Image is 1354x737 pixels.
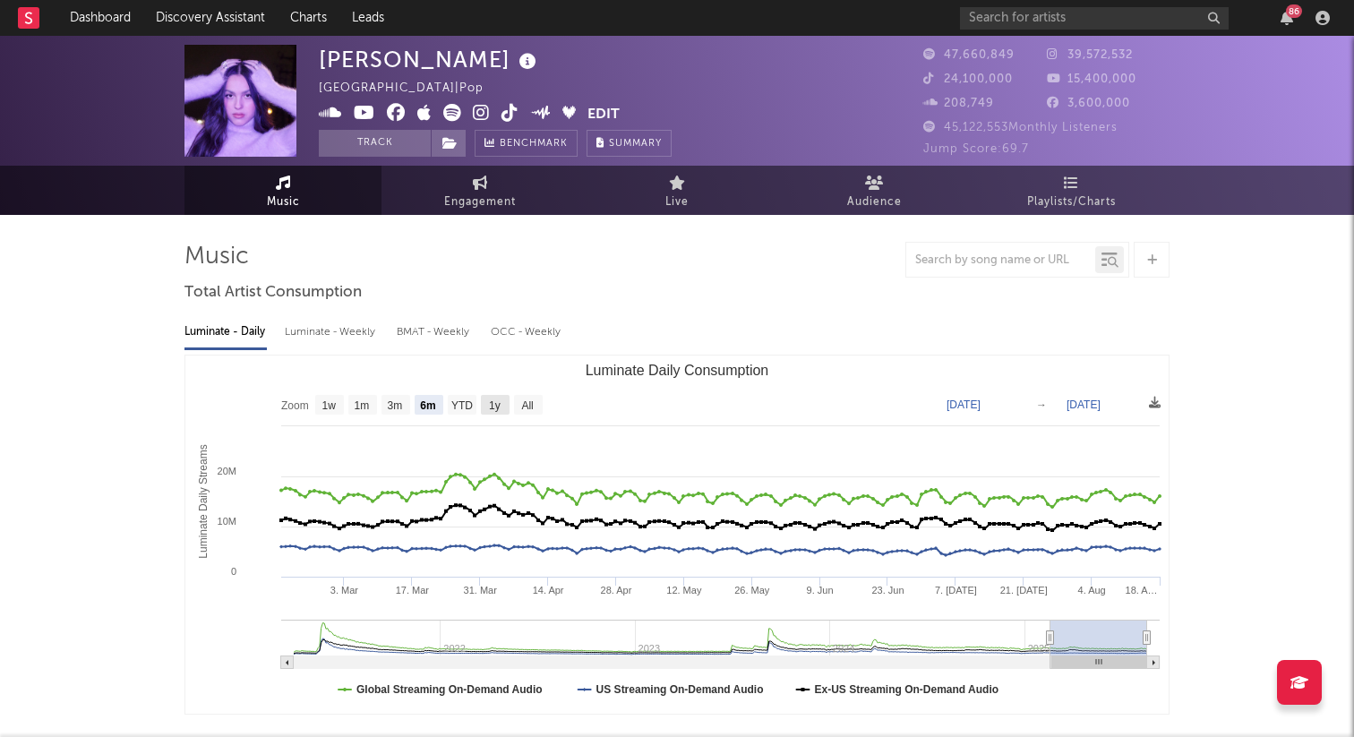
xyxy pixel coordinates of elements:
[871,585,904,596] text: 23. Jun
[1047,98,1130,109] span: 3,600,000
[397,317,473,347] div: BMAT - Weekly
[923,143,1029,155] span: Jump Score: 69.7
[197,444,210,558] text: Luminate Daily Streams
[596,683,764,696] text: US Streaming On-Demand Audio
[355,399,370,412] text: 1m
[1286,4,1302,18] div: 86
[184,166,381,215] a: Music
[1126,585,1158,596] text: 18. A…
[322,399,337,412] text: 1w
[319,130,431,157] button: Track
[1036,398,1047,411] text: →
[807,585,834,596] text: 9. Jun
[734,585,770,596] text: 26. May
[587,130,672,157] button: Summary
[923,73,1013,85] span: 24,100,000
[231,566,236,577] text: 0
[906,253,1095,268] input: Search by song name or URL
[533,585,564,596] text: 14. Apr
[319,78,504,99] div: [GEOGRAPHIC_DATA] | Pop
[1281,11,1293,25] button: 86
[420,399,435,412] text: 6m
[847,192,902,213] span: Audience
[218,516,236,527] text: 10M
[776,166,973,215] a: Audience
[451,399,473,412] text: YTD
[935,585,977,596] text: 7. [DATE]
[475,130,578,157] a: Benchmark
[923,49,1015,61] span: 47,660,849
[330,585,359,596] text: 3. Mar
[815,683,999,696] text: Ex-US Streaming On-Demand Audio
[281,399,309,412] text: Zoom
[489,399,501,412] text: 1y
[184,317,267,347] div: Luminate - Daily
[1000,585,1048,596] text: 21. [DATE]
[285,317,379,347] div: Luminate - Weekly
[665,192,689,213] span: Live
[381,166,578,215] a: Engagement
[464,585,498,596] text: 31. Mar
[521,399,533,412] text: All
[500,133,568,155] span: Benchmark
[587,104,620,126] button: Edit
[578,166,776,215] a: Live
[923,122,1118,133] span: 45,122,553 Monthly Listeners
[586,363,769,378] text: Luminate Daily Consumption
[491,317,562,347] div: OCC - Weekly
[666,585,702,596] text: 12. May
[185,356,1169,714] svg: Luminate Daily Consumption
[1027,192,1116,213] span: Playlists/Charts
[396,585,430,596] text: 17. Mar
[601,585,632,596] text: 28. Apr
[184,282,362,304] span: Total Artist Consumption
[609,139,662,149] span: Summary
[1047,49,1133,61] span: 39,572,532
[923,98,994,109] span: 208,749
[356,683,543,696] text: Global Streaming On-Demand Audio
[444,192,516,213] span: Engagement
[960,7,1229,30] input: Search for artists
[947,398,981,411] text: [DATE]
[267,192,300,213] span: Music
[388,399,403,412] text: 3m
[1067,398,1101,411] text: [DATE]
[218,466,236,476] text: 20M
[1047,73,1136,85] span: 15,400,000
[319,45,541,74] div: [PERSON_NAME]
[973,166,1170,215] a: Playlists/Charts
[1078,585,1106,596] text: 4. Aug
